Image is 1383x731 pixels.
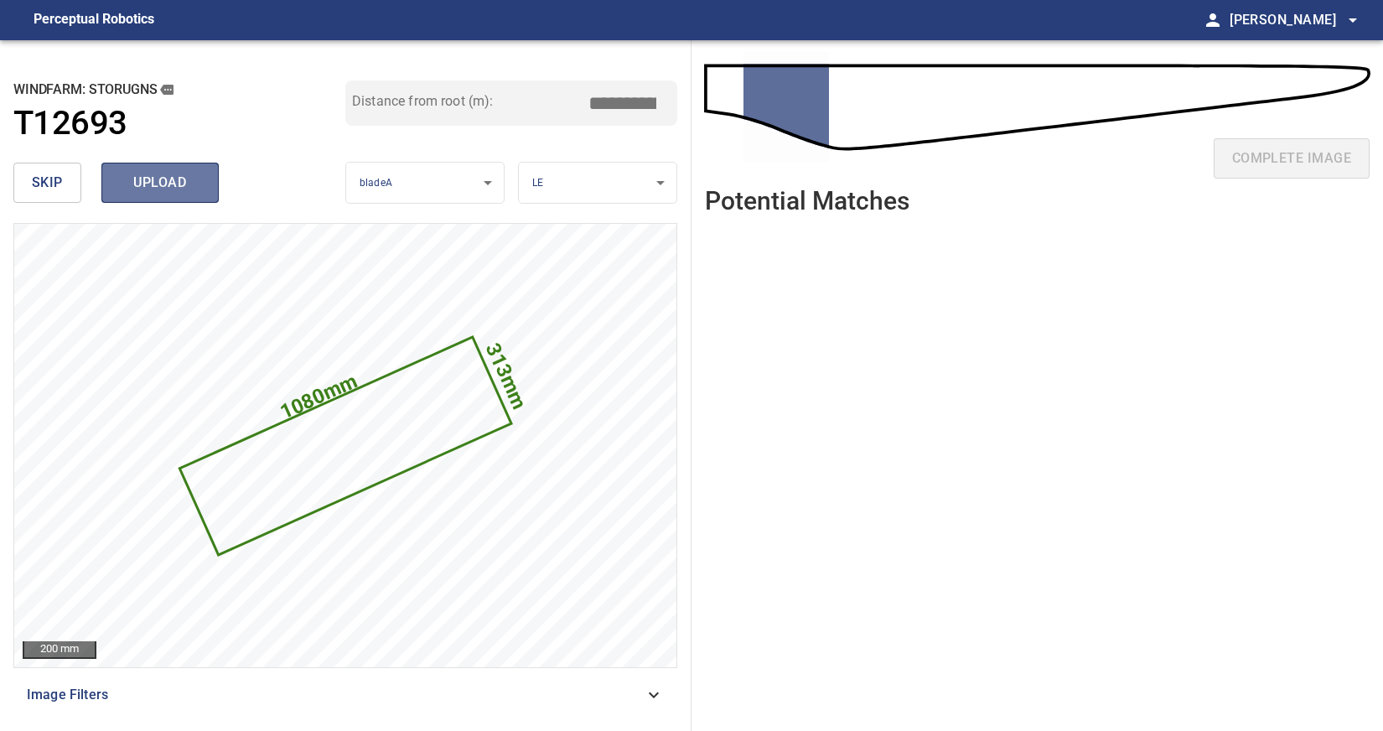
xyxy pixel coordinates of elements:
button: upload [101,163,219,203]
a: T12693 [13,104,345,143]
span: arrow_drop_down [1343,10,1363,30]
button: copy message details [158,80,176,99]
span: person [1203,10,1223,30]
h1: T12693 [13,104,127,143]
span: LE [532,177,543,189]
span: [PERSON_NAME] [1230,8,1363,32]
span: Image Filters [27,685,644,705]
text: 1080mm [277,370,361,425]
h2: Potential Matches [705,187,909,215]
div: Image Filters [13,675,677,715]
label: Distance from root (m): [352,95,493,108]
button: [PERSON_NAME] [1223,3,1363,37]
span: skip [32,171,63,194]
button: skip [13,163,81,203]
span: bladeA [360,177,392,189]
div: LE [519,162,676,205]
text: 313mm [481,340,531,413]
span: upload [120,171,200,194]
div: bladeA [346,162,504,205]
h2: windfarm: Storugns [13,80,345,99]
figcaption: Perceptual Robotics [34,7,154,34]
